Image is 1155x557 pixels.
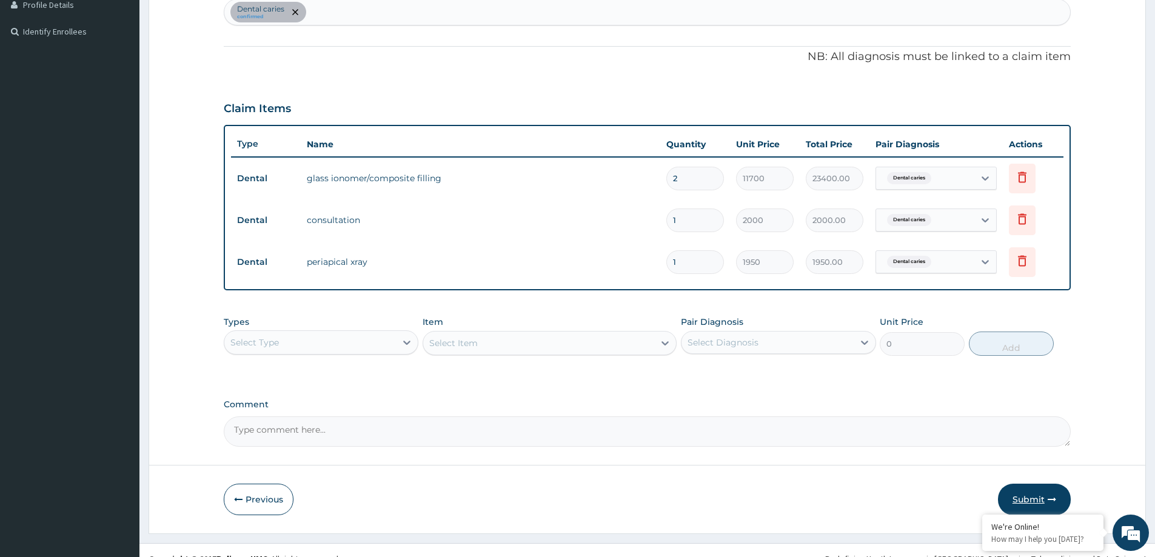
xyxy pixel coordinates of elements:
[63,68,204,84] div: Chat with us now
[237,14,284,20] small: confirmed
[730,132,800,156] th: Unit Price
[230,336,279,349] div: Select Type
[70,153,167,275] span: We're online!
[231,167,301,190] td: Dental
[301,166,660,190] td: glass ionomer/composite filling
[998,484,1071,515] button: Submit
[6,331,231,373] textarea: Type your message and hit 'Enter'
[231,133,301,155] th: Type
[199,6,228,35] div: Minimize live chat window
[991,534,1094,544] p: How may I help you today?
[301,250,660,274] td: periapical xray
[887,256,931,268] span: Dental caries
[301,132,660,156] th: Name
[224,49,1071,65] p: NB: All diagnosis must be linked to a claim item
[301,208,660,232] td: consultation
[688,336,758,349] div: Select Diagnosis
[237,4,284,14] p: Dental caries
[224,484,293,515] button: Previous
[224,102,291,116] h3: Claim Items
[224,317,249,327] label: Types
[681,316,743,328] label: Pair Diagnosis
[224,399,1071,410] label: Comment
[22,61,49,91] img: d_794563401_company_1708531726252_794563401
[880,316,923,328] label: Unit Price
[887,172,931,184] span: Dental caries
[887,214,931,226] span: Dental caries
[969,332,1054,356] button: Add
[423,316,443,328] label: Item
[869,132,1003,156] th: Pair Diagnosis
[231,209,301,232] td: Dental
[991,521,1094,532] div: We're Online!
[1003,132,1063,156] th: Actions
[290,7,301,18] span: remove selection option
[660,132,730,156] th: Quantity
[231,251,301,273] td: Dental
[800,132,869,156] th: Total Price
